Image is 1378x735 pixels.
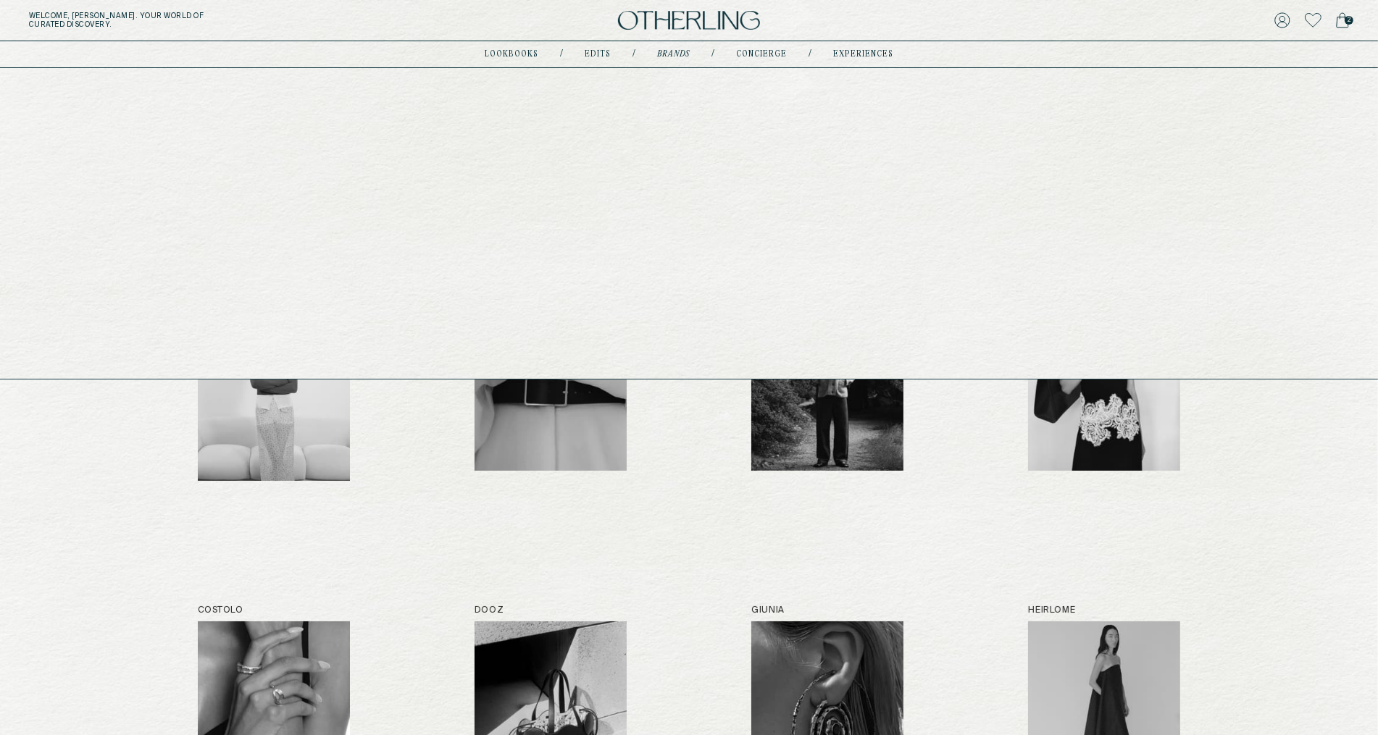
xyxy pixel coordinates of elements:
span: 2 [1345,16,1353,25]
h2: Costolo [198,605,350,616]
a: Bare Knitwear [751,281,903,481]
div: / [632,49,635,60]
a: experiences [833,51,893,58]
h2: Heirlome [1028,605,1180,616]
h2: Giunia [751,605,903,616]
img: Bare Knitwear [751,297,903,471]
img: logo [618,11,760,30]
h2: Dooz [475,605,627,616]
div: / [560,49,563,60]
a: Beaufille [1028,281,1180,481]
a: Brands [657,51,690,58]
div: / [809,49,811,60]
a: [PERSON_NAME][GEOGRAPHIC_DATA] [198,281,350,481]
a: Edits [585,51,611,58]
h5: Welcome, [PERSON_NAME] . Your world of curated discovery. [29,12,425,29]
a: 2 [1336,10,1349,30]
div: / [711,49,714,60]
a: lookbooks [485,51,538,58]
img: Beaufille [1028,297,1180,471]
a: B-low the Belt [475,281,627,481]
img: B-low the Belt [475,297,627,471]
a: concierge [736,51,787,58]
img: Alfie Paris [198,307,350,481]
